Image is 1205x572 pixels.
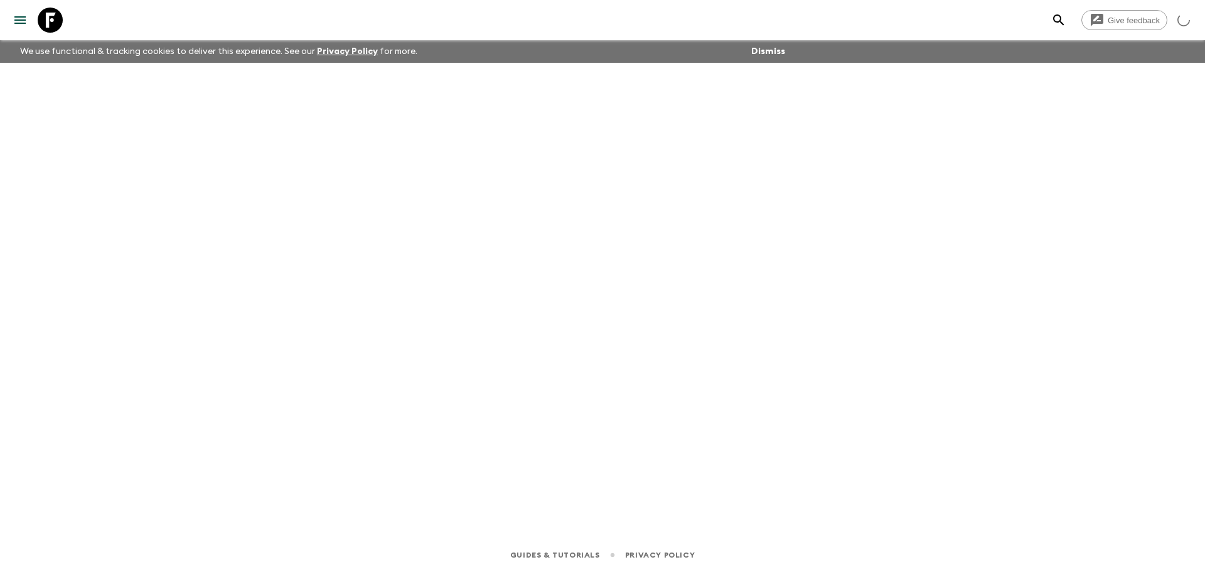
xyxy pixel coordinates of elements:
[1046,8,1071,33] button: search adventures
[1081,10,1167,30] a: Give feedback
[8,8,33,33] button: menu
[625,548,695,562] a: Privacy Policy
[1101,16,1167,25] span: Give feedback
[510,548,600,562] a: Guides & Tutorials
[748,43,788,60] button: Dismiss
[15,40,422,63] p: We use functional & tracking cookies to deliver this experience. See our for more.
[317,47,378,56] a: Privacy Policy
